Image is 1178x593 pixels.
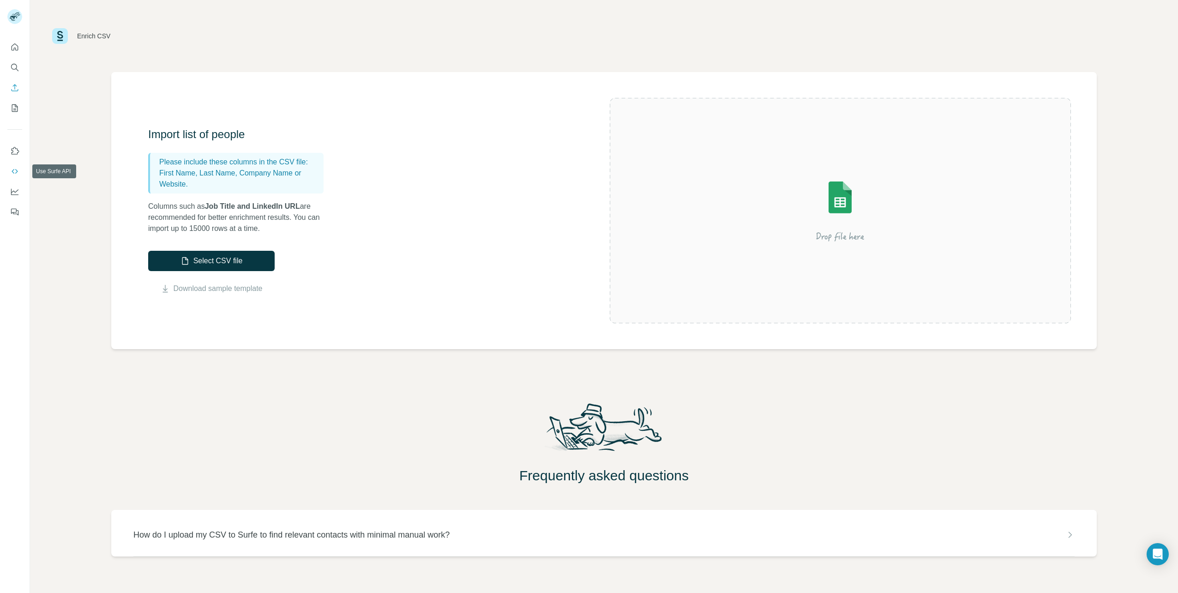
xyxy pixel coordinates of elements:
img: Surfe Mascot Illustration [538,401,671,460]
button: Download sample template [148,283,275,294]
div: Open Intercom Messenger [1147,543,1169,565]
a: Download sample template [174,283,263,294]
button: Feedback [7,204,22,220]
p: Please include these columns in the CSV file: [159,157,320,168]
button: Search [7,59,22,76]
h3: Import list of people [148,127,333,142]
p: First Name, Last Name, Company Name or Website. [159,168,320,190]
button: Dashboard [7,183,22,200]
img: Surfe Illustration - Drop file here or select below [757,155,923,266]
p: How do I upload my CSV to Surfe to find relevant contacts with minimal manual work? [133,528,450,541]
button: Select CSV file [148,251,275,271]
img: Surfe Logo [52,28,68,44]
div: Enrich CSV [77,31,110,41]
button: Enrich CSV [7,79,22,96]
h2: Frequently asked questions [30,467,1178,484]
span: Job Title and LinkedIn URL [205,202,300,210]
p: Columns such as are recommended for better enrichment results. You can import up to 15000 rows at... [148,201,333,234]
button: Quick start [7,39,22,55]
button: Use Surfe on LinkedIn [7,143,22,159]
button: My lists [7,100,22,116]
button: Use Surfe API [7,163,22,180]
